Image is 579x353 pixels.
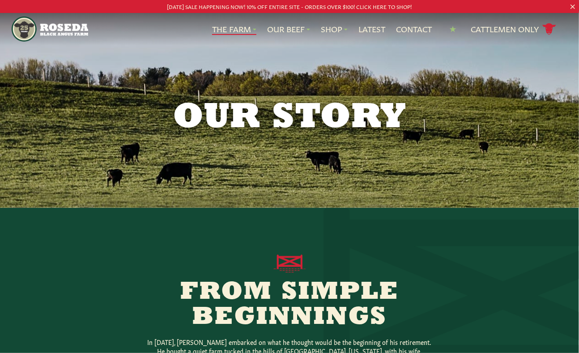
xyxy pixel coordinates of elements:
h1: Our Story [60,100,519,136]
img: https://roseda.com/wp-content/uploads/2021/05/roseda-25-header.png [12,17,89,42]
a: Latest [358,23,385,35]
a: Cattlemen Only [471,22,557,37]
nav: Main Navigation [12,13,567,45]
h2: From Simple Beginnings [118,280,461,330]
a: Contact [396,23,432,35]
p: [DATE] SALE HAPPENING NOW! 10% OFF ENTIRE SITE - ORDERS OVER $100! CLICK HERE TO SHOP! [29,2,550,11]
a: Shop [321,23,348,35]
a: The Farm [212,23,256,35]
a: Our Beef [267,23,310,35]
